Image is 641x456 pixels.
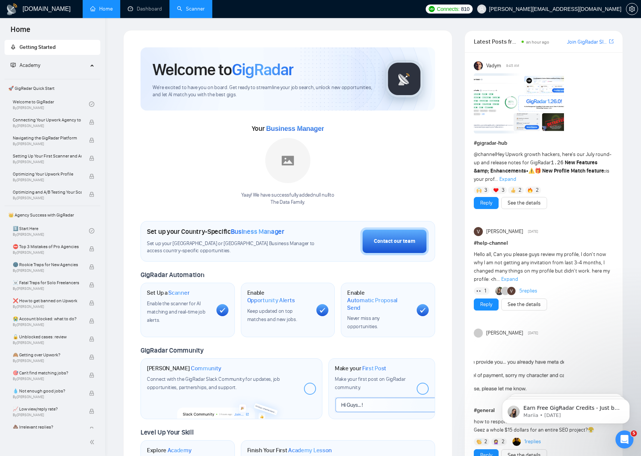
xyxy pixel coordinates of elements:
span: GigRadar Automation [141,271,204,279]
a: Join GigRadar Slack Community [567,38,608,46]
span: check-circle [89,102,94,107]
span: Community [191,365,221,372]
button: Reply [474,298,499,311]
span: Getting Started [20,44,56,50]
a: 5replies [519,287,537,295]
span: Keep updated on top matches and new jobs. [247,308,297,323]
a: Reply [480,199,492,207]
span: We're excited to have you on board. Get ready to streamline your job search, unlock new opportuni... [153,84,373,98]
span: 👑 Agency Success with GigRadar [5,208,100,223]
span: By [PERSON_NAME] [13,413,82,417]
a: setting [626,6,638,12]
img: F09A8UU1U58-Screenshot(595).png [474,341,564,401]
img: ❤️ [493,188,499,193]
span: Enable the scanner for AI matching and real-time job alerts. [147,300,205,323]
span: By [PERSON_NAME] [13,142,82,146]
span: export [609,38,614,44]
span: ⚠️ [528,168,535,174]
span: ⛔ Top 3 Mistakes of Pro Agencies [13,243,82,250]
span: By [PERSON_NAME] [13,395,82,399]
span: 2 [519,186,522,194]
span: lock [89,318,94,324]
span: how to respond to tire-kickers... lol Geez a whole $15 dollars for an entire SEO project? [474,418,594,433]
span: fund-projection-screen [11,62,16,68]
h1: Enable [247,289,311,304]
span: Navigating the GigRadar Platform [13,134,82,142]
a: See the details [508,300,541,309]
p: The Data Family . [241,199,334,206]
span: Business Manager [266,125,324,132]
a: Reply [480,300,492,309]
span: lock [89,174,94,179]
img: 🤦 [493,439,499,444]
span: Scanner [168,289,189,297]
span: Make your first post on GigRadar community. [335,376,405,391]
span: [PERSON_NAME] [486,329,523,337]
span: GigRadar Community [141,346,204,354]
iframe: Intercom live chat [615,430,633,448]
span: By [PERSON_NAME] [13,341,82,345]
span: 9:45 AM [506,62,519,69]
span: GigRadar [232,59,293,80]
span: [DATE] [528,330,538,336]
span: Connects: [437,5,460,13]
span: 810 [461,5,469,13]
img: Vadym [474,61,483,70]
span: lock [89,264,94,270]
h1: Finish Your First [247,447,332,454]
span: user [479,6,484,12]
span: Set up your [GEOGRAPHIC_DATA] or [GEOGRAPHIC_DATA] Business Manager to access country-specific op... [147,240,316,255]
img: 🙌 [476,188,482,193]
span: By [PERSON_NAME] [13,323,82,327]
span: Never miss any opportunities. [347,315,379,330]
span: lock [89,156,94,161]
div: Contact our team [374,237,415,245]
span: Hey Upwork growth hackers, here's our July round-up and release notes for GigRadar • is your prof... [474,151,611,182]
img: Haseeb [512,438,521,446]
span: Hello all, Can you please guys review my profile, I don't now why I am not getting any invitation... [474,251,610,282]
h1: Set up your Country-Specific [147,227,284,236]
h1: # gigradar-hub [474,139,614,147]
span: 2 [484,438,487,445]
img: upwork-logo.png [429,6,435,12]
a: 1replies [524,438,541,445]
span: [PERSON_NAME] [486,227,523,236]
a: See the details [508,199,541,207]
span: ☠️ Fatal Traps for Solo Freelancers [13,279,82,286]
span: 3 [502,186,505,194]
span: lock [89,300,94,306]
span: lock [89,138,94,143]
span: lock [89,336,94,342]
span: By [PERSON_NAME] [13,196,82,200]
a: homeHome [90,6,113,12]
button: Contact our team [360,227,429,255]
span: @channel [474,151,496,158]
img: slackcommunity-bg.png [177,393,286,419]
span: Connecting Your Upwork Agency to GigRadar [13,116,82,124]
img: F09AC4U7ATU-image.png [474,73,564,133]
span: Setting Up Your First Scanner and Auto-Bidder [13,152,82,160]
button: Reply [474,197,499,209]
span: 3 [484,186,487,194]
span: Academy [168,447,192,454]
h1: Set Up a [147,289,189,297]
li: Getting Started [5,40,100,55]
span: 😭 Account blocked: what to do? [13,315,82,323]
span: lock [89,391,94,396]
h1: Make your [335,365,386,372]
span: [DATE] [528,228,538,235]
span: lock [89,409,94,414]
span: Optimizing Your Upwork Profile [13,170,82,178]
span: Level Up Your Skill [141,428,194,436]
span: By [PERSON_NAME] [13,124,82,128]
span: Vadym [486,62,501,70]
h1: # general [474,406,614,415]
span: Opportunity Alerts [247,297,295,304]
code: 1.26 [551,160,564,166]
h1: Welcome to [153,59,293,80]
span: lock [89,427,94,432]
img: 👍 [511,188,516,193]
